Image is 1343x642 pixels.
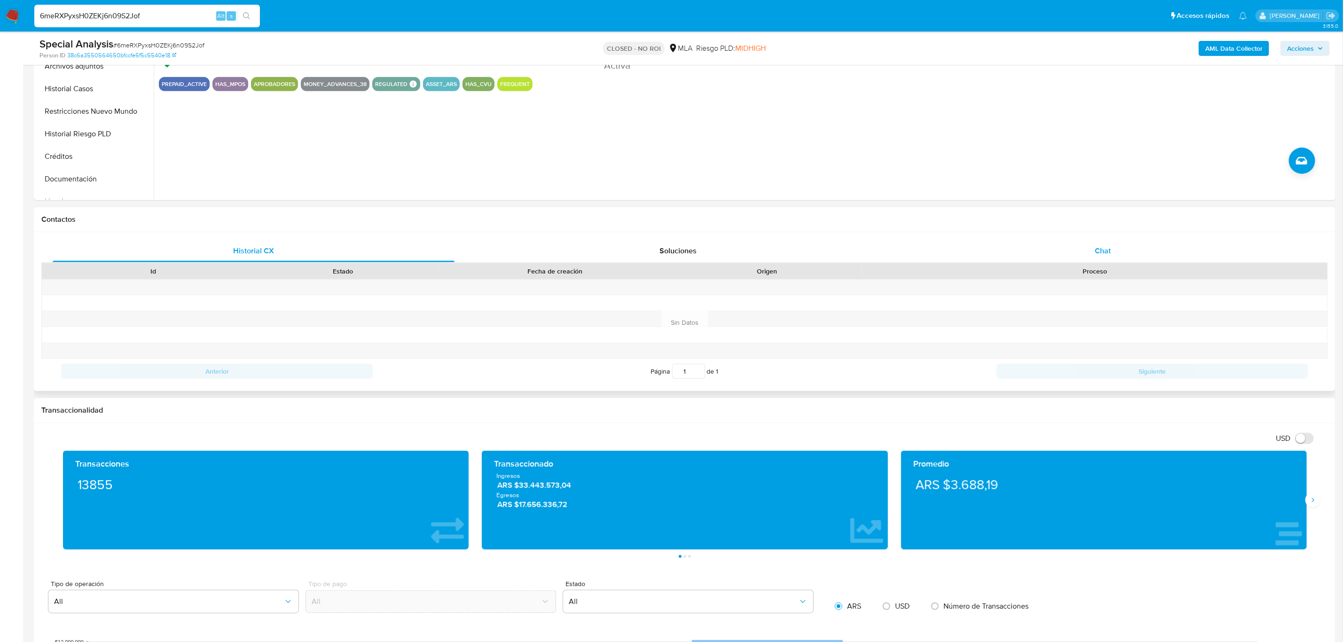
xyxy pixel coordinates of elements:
p: ludmila.lanatti@mercadolibre.com [1270,11,1323,20]
button: search-icon [237,9,256,23]
div: Proceso [869,266,1321,276]
p: CLOSED - NO ROI [603,42,665,55]
div: Estado [255,266,432,276]
button: Anterior [61,364,373,379]
span: Alt [217,11,225,20]
button: frequent [500,82,530,86]
button: Restricciones Nuevo Mundo [36,100,154,123]
button: Historial Riesgo PLD [36,123,154,145]
b: Person ID [39,51,65,60]
button: Archivos adjuntos [36,55,154,78]
a: Notificaciones [1239,12,1247,20]
div: Origen [679,266,856,276]
button: Aprobadores [254,82,295,86]
button: Documentación [36,168,154,190]
button: has_mpos [215,82,245,86]
dd: Activa [604,59,888,72]
button: regulated [375,82,408,86]
span: Chat [1095,245,1111,256]
div: MLA [668,43,692,54]
span: Soluciones [660,245,697,256]
b: AML Data Collector [1205,41,1263,56]
input: Buscar usuario o caso... [34,10,260,22]
button: asset_ars [426,82,457,86]
button: AML Data Collector [1199,41,1269,56]
b: Special Analysis [39,36,113,51]
button: Historial Casos [36,78,154,100]
button: Lista Interna [36,190,154,213]
button: Siguiente [997,364,1308,379]
span: 1 [716,367,719,376]
span: Historial CX [233,245,274,256]
span: # 6meRXPyxsH0ZEKj6n09S2Jof [113,40,204,50]
button: Créditos [36,145,154,168]
span: s [230,11,233,20]
span: MIDHIGH [735,43,766,54]
span: Acciones [1287,41,1314,56]
button: prepaid_active [162,82,207,86]
a: 38c6a3550564650bfccfe5f5c5540e18 [67,51,176,60]
h1: Contactos [41,215,1328,224]
button: Acciones [1280,41,1330,56]
span: Riesgo PLD: [696,43,766,54]
span: 3.155.0 [1323,22,1338,30]
div: Id [65,266,242,276]
a: Salir [1326,11,1336,21]
button: has_cvu [465,82,492,86]
button: money_advances_38 [304,82,367,86]
span: Página de [651,364,719,379]
span: Accesos rápidos [1177,11,1230,21]
h1: Transaccionalidad [41,406,1328,415]
div: Fecha de creación [445,266,666,276]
